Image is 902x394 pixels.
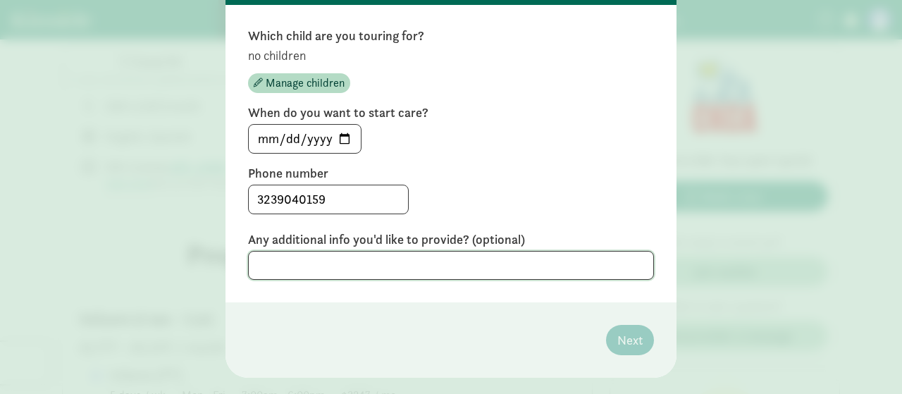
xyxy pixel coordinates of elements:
[249,185,408,214] input: 5555555555
[606,325,654,355] button: Next
[248,73,350,93] button: Manage children
[617,331,643,350] span: Next
[266,75,345,92] span: Manage children
[248,104,654,121] label: When do you want to start care?
[248,47,654,64] p: no children
[248,165,654,182] label: Phone number
[248,27,654,44] label: Which child are you touring for?
[248,231,654,248] label: Any additional info you'd like to provide? (optional)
